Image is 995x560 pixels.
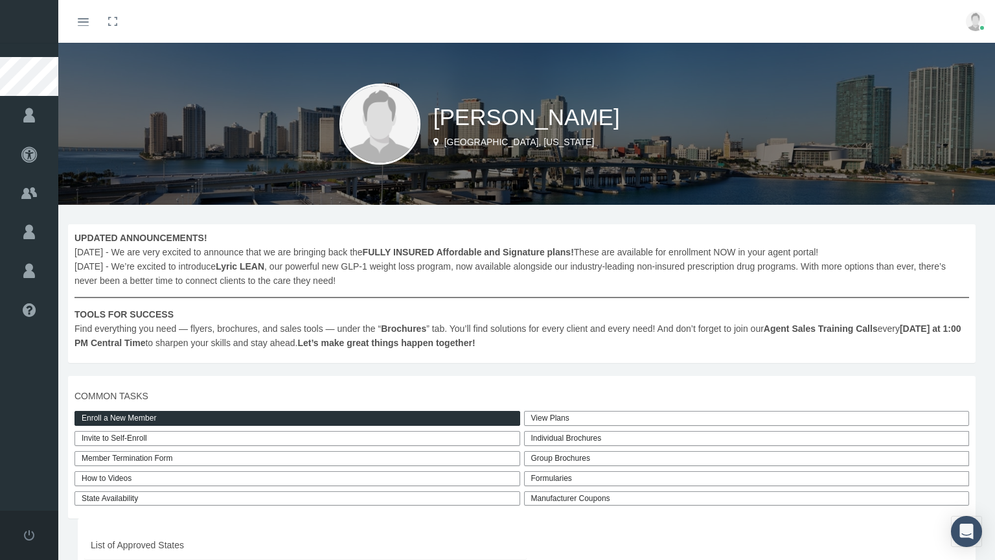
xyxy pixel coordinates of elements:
[764,323,878,334] b: Agent Sales Training Calls
[74,451,520,466] a: Member Termination Form
[524,431,970,446] div: Individual Brochures
[74,411,520,426] a: Enroll a New Member
[297,338,475,348] b: Let’s make great things happen together!
[951,516,982,547] div: Open Intercom Messenger
[524,451,970,466] div: Group Brochures
[74,389,969,403] span: COMMON TASKS
[216,261,264,272] b: Lyric LEAN
[74,309,174,320] b: TOOLS FOR SUCCESS
[74,233,207,243] b: UPDATED ANNOUNCEMENTS!
[524,491,970,506] a: Manufacturer Coupons
[524,411,970,426] a: View Plans
[74,431,520,446] a: Invite to Self-Enroll
[444,137,595,147] span: [GEOGRAPHIC_DATA], [US_STATE]
[74,491,520,506] a: State Availability
[74,471,520,486] a: How to Videos
[363,247,574,257] b: FULLY INSURED Affordable and Signature plans!
[966,12,985,31] img: user-placeholder.jpg
[339,84,420,165] img: user-placeholder.jpg
[524,471,970,486] div: Formularies
[91,538,520,552] span: List of Approved States
[74,231,969,350] span: [DATE] - We are very excited to announce that we are bringing back the These are available for en...
[74,323,961,348] b: [DATE] at 1:00 PM Central Time
[433,104,620,130] span: [PERSON_NAME]
[381,323,426,334] b: Brochures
